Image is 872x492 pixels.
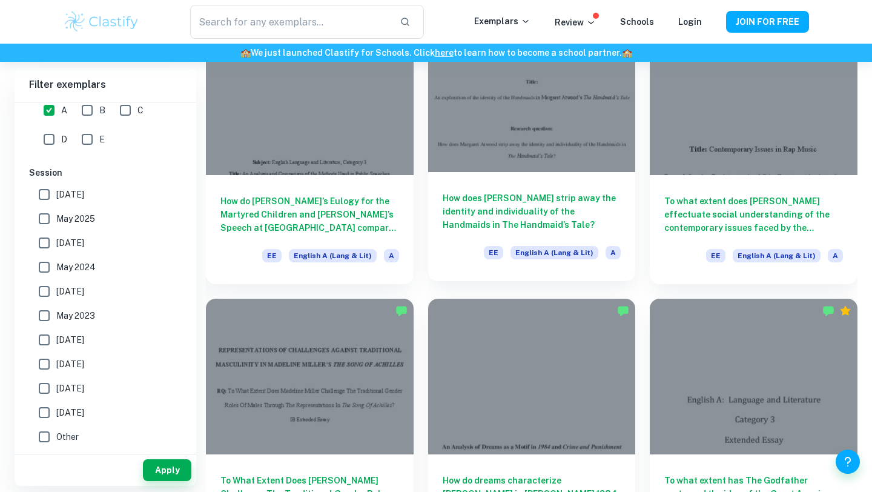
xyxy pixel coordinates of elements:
a: How does [PERSON_NAME] strip away the identity and individuality of the Handmaids in The Handmaid... [428,19,636,284]
span: EE [262,249,282,262]
a: To what extent does [PERSON_NAME] effectuate social understanding of the contemporary issues face... [650,19,857,284]
button: JOIN FOR FREE [726,11,809,33]
span: EE [484,246,503,259]
a: Schools [620,17,654,27]
span: EE [706,249,725,262]
span: A [828,249,843,262]
span: A [606,246,621,259]
span: May 2024 [56,261,96,274]
p: Exemplars [474,15,530,28]
span: May 2023 [56,309,95,322]
h6: Filter exemplars [15,68,196,102]
span: May 2025 [56,212,95,225]
span: English A (Lang & Lit) [289,249,377,262]
a: here [435,48,454,58]
span: English A (Lang & Lit) [733,249,821,262]
h6: How do [PERSON_NAME]’s Eulogy for the Martyred Children and [PERSON_NAME]’s Speech at [GEOGRAPHIC... [220,194,399,234]
h6: To what extent does [PERSON_NAME] effectuate social understanding of the contemporary issues face... [664,194,843,234]
a: How do [PERSON_NAME]’s Eulogy for the Martyred Children and [PERSON_NAME]’s Speech at [GEOGRAPHIC... [206,19,414,284]
span: 🏫 [240,48,251,58]
button: Apply [143,459,191,481]
span: A [384,249,399,262]
span: C [137,104,144,117]
span: [DATE] [56,188,84,201]
p: Review [555,16,596,29]
img: Clastify logo [63,10,140,34]
h6: We just launched Clastify for Schools. Click to learn how to become a school partner. [2,46,870,59]
button: Help and Feedback [836,450,860,474]
span: D [61,133,67,146]
span: [DATE] [56,382,84,395]
span: Other [56,430,79,444]
span: [DATE] [56,333,84,347]
h6: Session [29,166,182,179]
span: [DATE] [56,357,84,371]
span: B [99,104,105,117]
span: [DATE] [56,236,84,250]
img: Marked [822,305,834,317]
a: Login [678,17,702,27]
img: Marked [617,305,629,317]
img: Marked [395,305,408,317]
span: E [99,133,105,146]
span: English A (Lang & Lit) [510,246,598,259]
span: [DATE] [56,285,84,298]
h6: How does [PERSON_NAME] strip away the identity and individuality of the Handmaids in The Handmaid... [443,191,621,231]
span: A [61,104,67,117]
span: 🏫 [622,48,632,58]
div: Premium [839,305,851,317]
input: Search for any exemplars... [190,5,390,39]
span: [DATE] [56,406,84,419]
